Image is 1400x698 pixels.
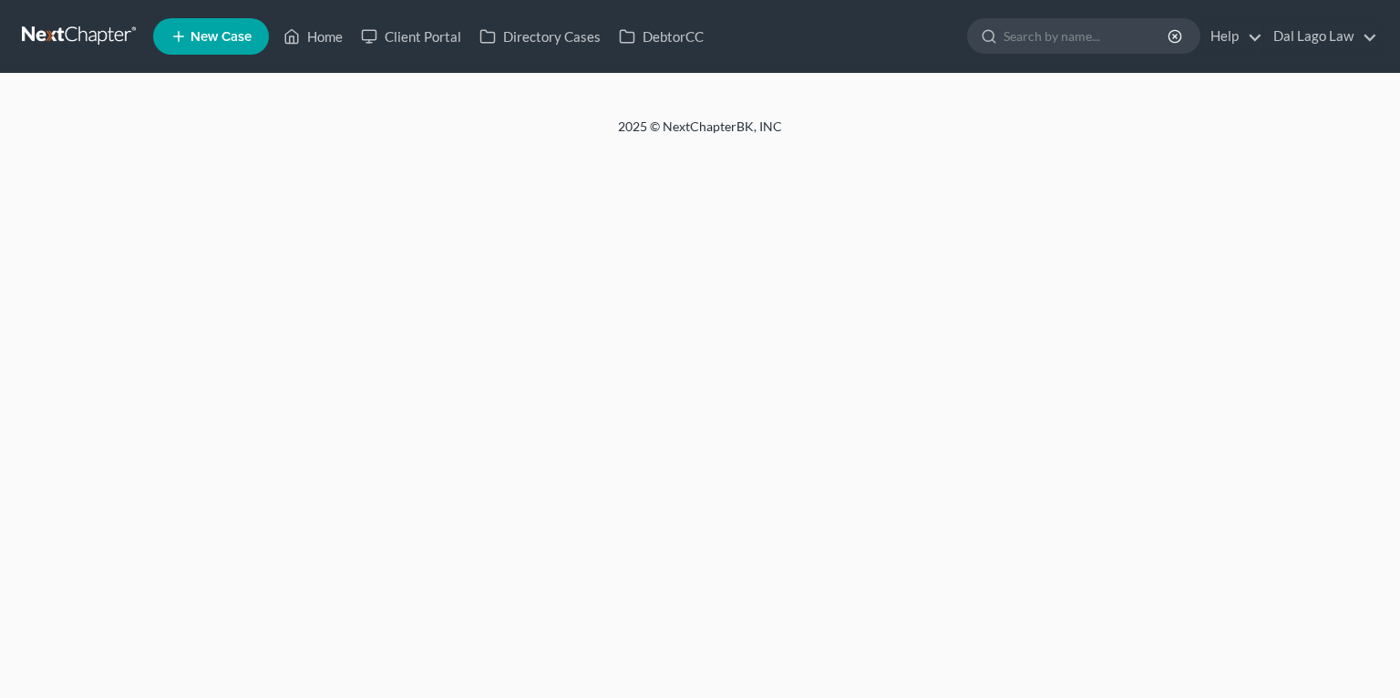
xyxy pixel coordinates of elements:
a: Help [1201,20,1262,53]
span: New Case [190,30,252,44]
a: Dal Lago Law [1264,20,1377,53]
a: Directory Cases [470,20,610,53]
div: 2025 © NextChapterBK, INC [180,118,1220,150]
a: Home [274,20,352,53]
input: Search by name... [1004,19,1170,53]
a: Client Portal [352,20,470,53]
a: DebtorCC [610,20,713,53]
